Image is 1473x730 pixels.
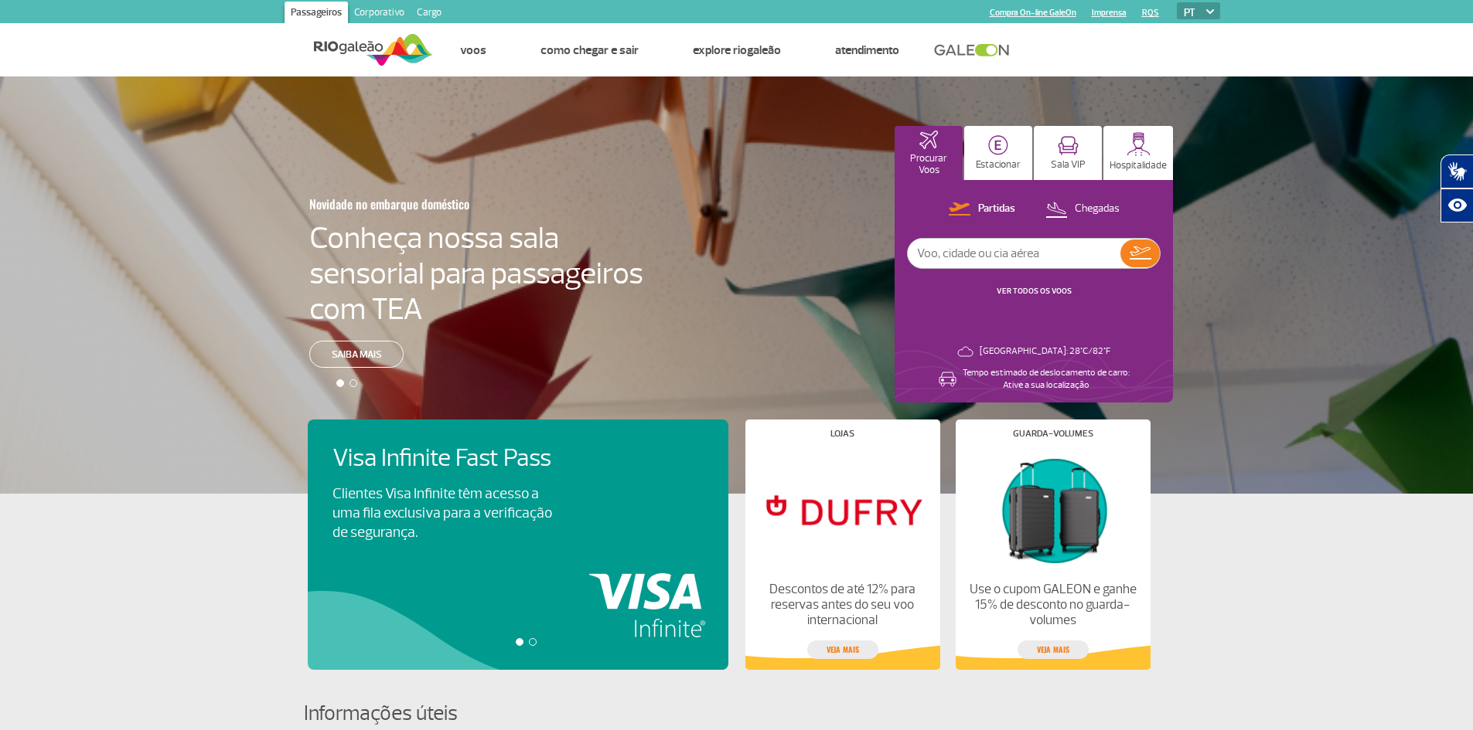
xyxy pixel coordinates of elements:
a: RQS [1142,8,1159,18]
h4: Guarda-volumes [1013,430,1093,438]
p: Sala VIP [1051,159,1086,171]
a: Imprensa [1092,8,1127,18]
a: Saiba mais [309,341,404,368]
button: Sala VIP [1034,126,1102,180]
img: carParkingHome.svg [988,135,1008,155]
a: Cargo [411,2,448,26]
p: Tempo estimado de deslocamento de carro: Ative a sua localização [963,367,1130,392]
input: Voo, cidade ou cia aérea [908,239,1120,268]
img: airplaneHomeActive.svg [919,131,938,149]
p: Descontos de até 12% para reservas antes do seu voo internacional [758,582,926,628]
button: Chegadas [1041,199,1124,219]
a: Passageiros [285,2,348,26]
img: hospitality.svg [1127,132,1151,156]
p: [GEOGRAPHIC_DATA]: 28°C/82°F [980,345,1110,358]
button: Abrir tradutor de língua de sinais. [1441,154,1473,188]
a: veja mais [807,640,878,659]
a: Voos [460,42,486,58]
img: Guarda-volumes [968,450,1137,569]
h4: Informações úteis [304,699,1170,728]
h4: Conheça nossa sala sensorial para passageiros com TEA [309,220,643,327]
a: Visa Infinite Fast PassClientes Visa Infinite têm acesso a uma fila exclusiva para a verificação ... [332,444,704,542]
p: Chegadas [1075,202,1120,216]
a: Corporativo [348,2,411,26]
button: Hospitalidade [1103,126,1173,180]
button: Partidas [944,199,1020,219]
p: Clientes Visa Infinite têm acesso a uma fila exclusiva para a verificação de segurança. [332,484,552,542]
p: Procurar Voos [902,153,955,176]
p: Partidas [978,202,1015,216]
h4: Lojas [830,430,854,438]
p: Estacionar [976,159,1021,171]
a: Explore RIOgaleão [693,42,781,58]
a: Atendimento [835,42,899,58]
button: Estacionar [964,126,1032,180]
button: VER TODOS OS VOOS [992,285,1076,297]
img: Lojas [758,450,926,569]
a: veja mais [1018,640,1089,659]
button: Abrir recursos assistivos. [1441,188,1473,222]
button: Procurar Voos [895,126,963,180]
h3: Novidade no embarque doméstico [309,188,568,220]
p: Use o cupom GALEON e ganhe 15% de desconto no guarda-volumes [968,582,1137,628]
img: vipRoom.svg [1058,136,1079,155]
h4: Visa Infinite Fast Pass [332,444,578,473]
div: Plugin de acessibilidade da Hand Talk. [1441,154,1473,222]
a: Compra On-line GaleOn [990,8,1076,18]
a: VER TODOS OS VOOS [997,286,1072,296]
p: Hospitalidade [1110,160,1167,171]
a: Como chegar e sair [540,42,639,58]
